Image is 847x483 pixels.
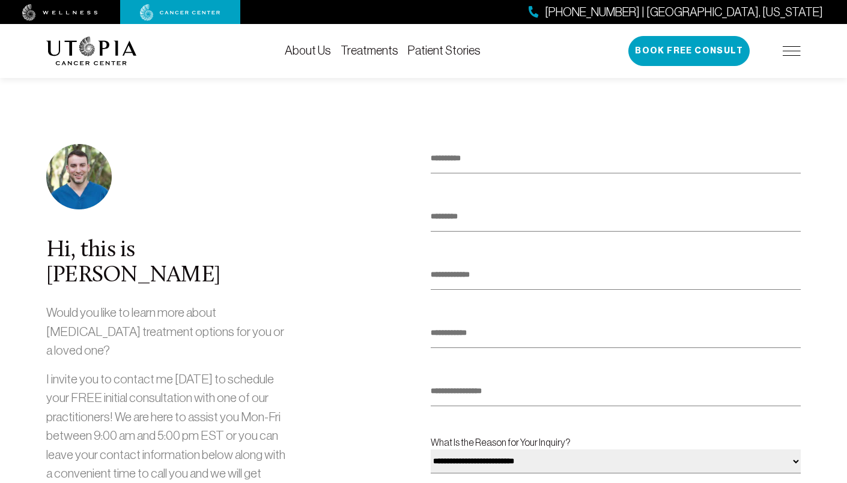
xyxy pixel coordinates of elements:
button: Book Free Consult [628,36,750,66]
select: What Is the Reason for Your Inquiry? [431,449,801,473]
p: Would you like to learn more about [MEDICAL_DATA] treatment options for you or a loved one? [46,303,288,360]
img: cancer center [140,4,220,21]
img: photo [46,144,112,209]
a: Treatments [341,44,398,57]
a: About Us [285,44,331,57]
img: icon-hamburger [783,46,801,56]
a: Patient Stories [408,44,481,57]
span: [PHONE_NUMBER] | [GEOGRAPHIC_DATA], [US_STATE] [545,4,823,21]
div: Hi, this is [PERSON_NAME] [46,238,288,289]
img: wellness [22,4,98,21]
a: [PHONE_NUMBER] | [GEOGRAPHIC_DATA], [US_STATE] [529,4,823,21]
img: logo [46,37,137,65]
